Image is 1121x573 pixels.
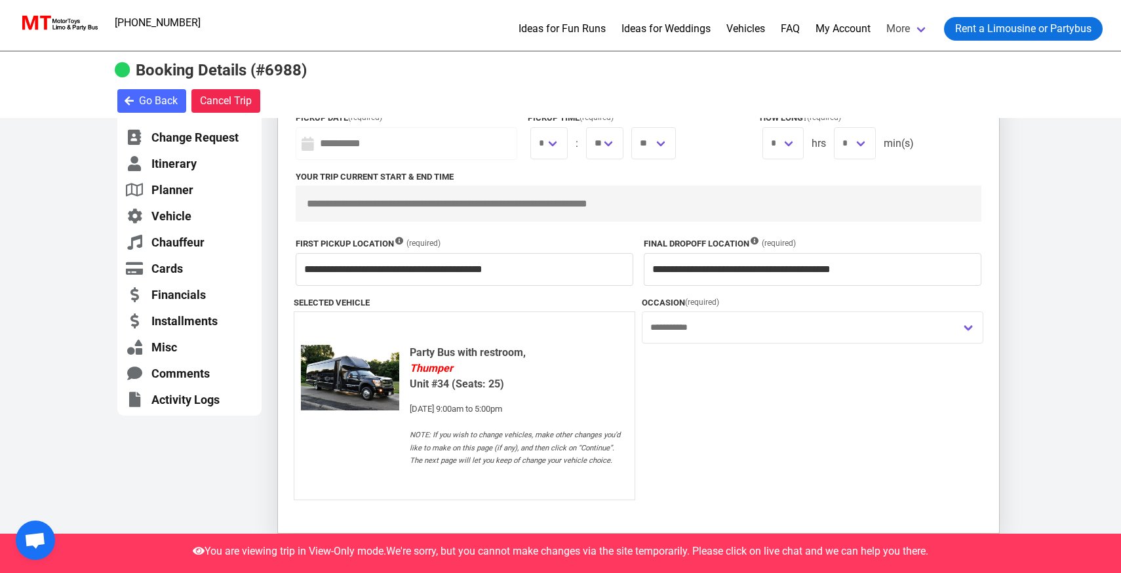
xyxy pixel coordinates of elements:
a: Comments [125,365,254,382]
span: We are sorry, you can no longer make changes in Pickup Time, as it is too close to the date and t... [530,127,568,160]
a: Itinerary [125,155,254,172]
a: Rent a Limousine or Partybus [944,17,1103,41]
span: Cancel Trip [200,93,252,109]
a: Ideas for Weddings [621,21,711,37]
a: Misc [125,339,254,355]
span: (required) [406,237,441,249]
a: FAQ [781,21,800,37]
button: Go Back [117,89,186,113]
img: MotorToys Logo [18,14,99,32]
i: NOTE: If you wish to change vehicles, make other changes you’d like to make on this page (if any)... [410,430,620,465]
div: We are sorry, you can no longer make changes in Pickup Location, as it is too close to the date a... [296,237,633,286]
span: min(s) [884,127,914,160]
span: We are sorry, you can no longer make changes in Duration, as it is too close to the date and time... [762,127,804,160]
a: My Account [816,21,871,37]
label: First Pickup Location [296,237,633,250]
a: Chauffeur [125,234,254,250]
span: Rent a Limousine or Partybus [955,21,1091,37]
a: Installments [125,313,254,329]
span: We are sorry, you can no longer make changes in Duration, as it is too close to the date and time... [834,127,876,160]
label: Occasion [642,296,983,309]
div: We are sorry, you can no longer make changes in Dropoff Location, as it is too close to the date ... [644,237,981,286]
label: Final Dropoff Location [644,237,981,250]
a: Cards [125,260,254,277]
a: [PHONE_NUMBER] [107,10,208,36]
b: Booking Details (#6988) [136,61,307,79]
label: Your trip current start & end time [296,170,981,184]
span: We are sorry, you can no longer make changes in Pickup Time, as it is too close to the date and t... [631,127,676,160]
a: Vehicle [125,208,254,224]
a: Vehicles [726,21,765,37]
label: Selected Vehicle [294,296,635,309]
div: [DATE] 9:00am to 5:00pm [410,403,628,416]
span: (required) [762,237,796,249]
img: 34%2001.jpg [301,345,399,410]
span: : [576,127,578,160]
b: Party Bus with restroom, Unit #34 (Seats: 25) [410,346,628,390]
span: We are sorry, you can no longer make changes in Pickup Time, as it is too close to the date and t... [586,127,623,160]
div: We are sorry, you can no longer make changes in Occasion, as it is too close to the date and time... [642,311,983,344]
span: hrs [812,127,826,160]
a: Ideas for Fun Runs [519,21,606,37]
a: Financials [125,286,254,303]
a: Change Request [125,129,254,146]
span: Go Back [139,93,178,109]
a: Activity Logs [125,391,254,408]
span: We're sorry, but you cannot make changes via the site temporarily. Please click on live chat and ... [386,545,928,557]
span: (required) [685,298,719,307]
button: Cancel Trip [191,89,260,113]
em: Thumper [410,362,453,374]
a: More [878,12,936,46]
a: Open chat [16,521,55,560]
a: Planner [125,182,254,198]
